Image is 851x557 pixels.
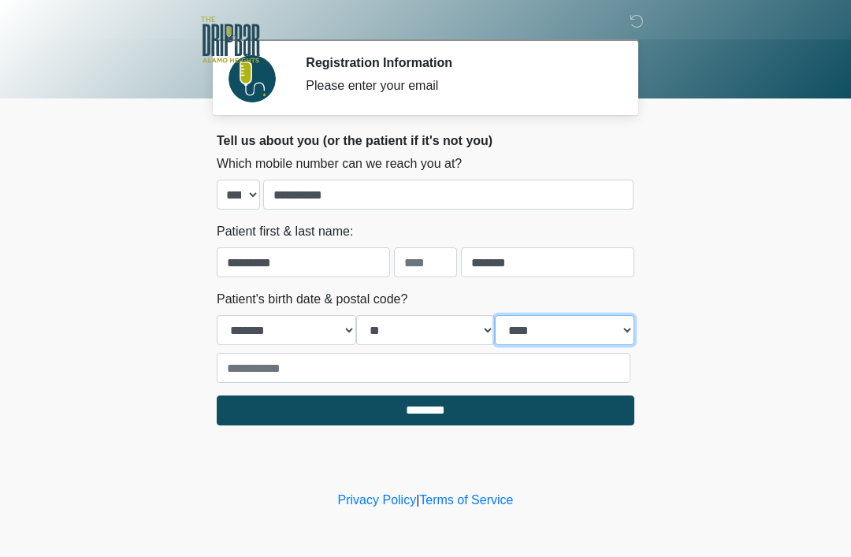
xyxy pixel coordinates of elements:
label: Patient first & last name: [217,222,353,241]
div: Please enter your email [306,76,611,95]
a: Privacy Policy [338,493,417,507]
img: The DRIPBaR - Alamo Heights Logo [201,12,260,68]
label: Patient's birth date & postal code? [217,290,407,309]
a: | [416,493,419,507]
h2: Tell us about you (or the patient if it's not you) [217,133,634,148]
a: Terms of Service [419,493,513,507]
label: Which mobile number can we reach you at? [217,154,462,173]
